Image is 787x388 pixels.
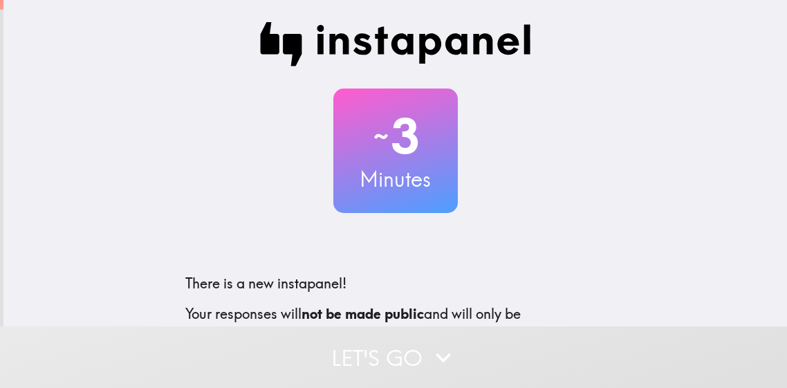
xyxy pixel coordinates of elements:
p: Your responses will and will only be confidentially shared with our clients. We'll need your emai... [185,304,606,362]
span: There is a new instapanel! [185,275,346,292]
h3: Minutes [333,165,458,194]
span: ~ [371,116,391,157]
h2: 3 [333,108,458,165]
b: not be made public [302,305,424,322]
img: Instapanel [260,22,531,66]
